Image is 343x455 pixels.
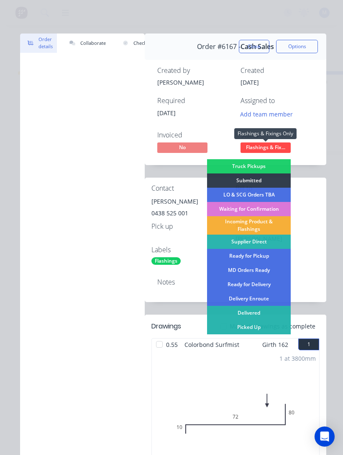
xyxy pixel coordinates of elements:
[298,339,319,350] button: 1
[241,78,259,86] span: [DATE]
[262,339,288,351] span: Girth 162
[315,427,335,447] div: Open Intercom Messenger
[241,142,291,155] button: Flashings & Fix...
[157,109,176,117] span: [DATE]
[207,277,291,292] div: Ready for Delivery
[239,40,269,53] button: Close
[207,173,291,188] div: Submitted
[151,246,235,254] div: Labels
[151,196,235,222] div: [PERSON_NAME]0438 525 001
[207,216,291,235] div: Incoming Product & Flashings
[151,222,235,230] div: Pick up
[20,34,57,53] button: Order details
[157,97,230,105] div: Required
[163,339,181,351] span: 0.55
[241,142,291,153] span: Flashings & Fix...
[241,109,297,120] button: Add team member
[207,188,291,202] div: LO & SCG Orders TBA
[241,67,314,75] div: Created
[151,207,235,219] div: 0438 525 001
[151,184,235,192] div: Contact
[207,202,291,216] div: Waiting for Confirmation
[197,43,241,51] span: Order #6167 -
[241,97,314,105] div: Assigned to
[157,142,207,153] span: No
[276,40,318,53] button: Options
[207,263,291,277] div: MD Orders Ready
[234,128,297,139] div: Flashings & Fixings Only
[207,306,291,320] div: Delivered
[157,278,314,286] div: Notes
[207,292,291,306] div: Delivery Enroute
[207,235,291,249] div: Supplier Direct
[207,159,291,173] div: Truck Pickups
[115,34,159,53] button: Checklists
[207,320,291,334] div: Picked Up
[157,78,230,87] div: [PERSON_NAME]
[157,131,230,139] div: Invoiced
[151,196,235,207] div: [PERSON_NAME]
[181,339,243,351] span: Colorbond Surfmist
[62,34,110,53] button: Collaborate
[151,257,181,265] div: Flashings
[151,321,181,331] div: Drawings
[157,67,230,75] div: Created by
[279,354,316,363] div: 1 at 3800mm
[236,109,297,120] button: Add team member
[207,249,291,263] div: Ready for Pickup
